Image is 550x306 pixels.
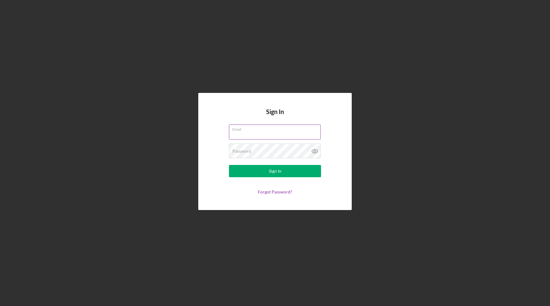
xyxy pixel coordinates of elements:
div: Sign In [269,165,281,177]
label: Password [232,149,251,154]
button: Sign In [229,165,321,177]
a: Forgot Password? [258,189,292,194]
label: Email [232,125,321,132]
h4: Sign In [266,108,284,124]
